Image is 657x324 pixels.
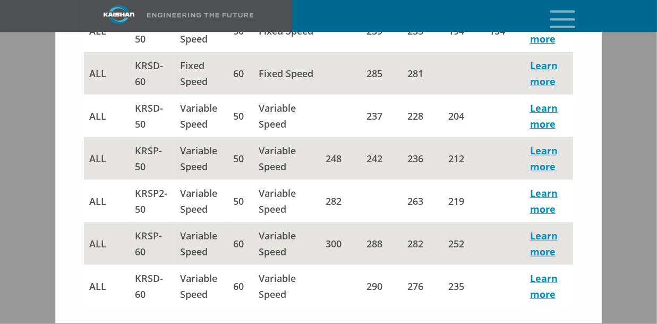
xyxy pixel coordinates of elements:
[361,265,402,308] td: 290
[84,95,130,137] td: all
[175,137,228,180] td: Variable Speed
[361,222,402,265] td: 288
[84,137,130,180] td: all
[402,222,443,265] td: 282
[175,95,228,137] td: Variable Speed
[530,102,558,130] a: Learn more
[530,229,558,258] a: Learn more
[84,222,130,265] td: all
[320,222,361,265] td: 300
[228,137,253,180] td: 50
[175,180,228,222] td: Variable Speed
[130,137,175,180] td: KRSP-50
[253,265,320,308] td: Variable Speed
[130,222,175,265] td: KRSP-60
[84,265,130,308] td: all
[253,222,320,265] td: Variable Speed
[546,7,564,25] a: mobile menu
[530,187,558,215] a: Learn more
[361,95,402,137] td: 237
[175,222,228,265] td: Variable Speed
[228,222,253,265] td: 60
[175,265,228,308] td: Variable Speed
[320,137,361,180] td: 248
[402,265,443,308] td: 276
[530,144,558,173] a: Learn more
[443,265,484,308] td: 235
[402,95,443,137] td: 228
[402,180,443,222] td: 263
[402,52,443,95] td: 281
[228,265,253,308] td: 60
[147,13,253,18] img: Engineering the future
[402,137,443,180] td: 236
[84,52,130,95] td: all
[530,59,558,88] a: Learn more
[84,180,130,222] td: all
[443,180,484,222] td: 219
[443,137,484,180] td: 212
[130,52,175,95] td: KRSD-60
[361,52,402,95] td: 285
[175,52,228,95] td: Fixed Speed
[228,180,253,222] td: 50
[253,137,320,180] td: Variable Speed
[79,5,159,24] img: kaishan logo
[130,265,175,308] td: KRSD-60
[228,95,253,137] td: 50
[228,52,253,95] td: 60
[361,137,402,180] td: 242
[443,222,484,265] td: 252
[130,95,175,137] td: KRSD-50
[130,180,175,222] td: KRSP2-50
[320,180,361,222] td: 282
[253,95,320,137] td: Variable Speed
[253,180,320,222] td: Variable Speed
[530,272,558,301] a: Learn more
[253,52,320,95] td: Fixed Speed
[443,95,484,137] td: 204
